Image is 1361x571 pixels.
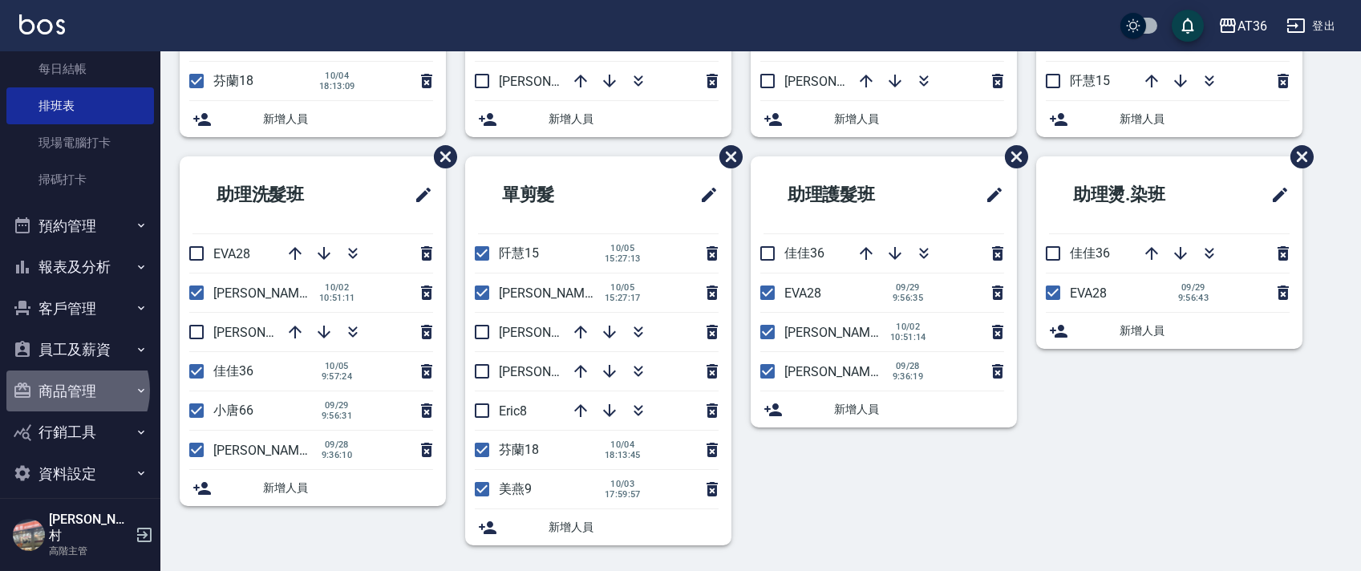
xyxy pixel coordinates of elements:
a: 掃碼打卡 [6,161,154,198]
button: 預約管理 [6,205,154,247]
h2: 助理護髮班 [764,166,937,224]
span: 09/28 [319,439,354,450]
div: AT36 [1237,16,1267,36]
span: 新增人員 [834,111,1004,128]
span: [PERSON_NAME]56 [784,325,895,340]
span: 修改班表的標題 [690,176,719,214]
span: 刪除班表 [422,133,460,180]
span: 新增人員 [549,519,719,536]
span: [PERSON_NAME]11 [499,285,610,301]
span: 10/04 [605,439,641,450]
h2: 單剪髮 [478,166,634,224]
span: 9:57:24 [319,371,354,382]
button: 登出 [1280,11,1342,41]
span: 新增人員 [1120,111,1290,128]
span: 阡慧15 [1070,73,1110,88]
span: [PERSON_NAME]16 [499,325,610,340]
span: 修改班表的標題 [975,176,1004,214]
a: 現場電腦打卡 [6,124,154,161]
span: 刪除班表 [1278,133,1316,180]
span: 9:56:31 [319,411,354,421]
h2: 助理洗髮班 [192,166,366,224]
span: 10/02 [319,282,355,293]
span: 09/29 [1176,282,1211,293]
div: 新增人員 [465,509,731,545]
button: 客戶管理 [6,288,154,330]
span: 佳佳36 [784,245,824,261]
button: 報表及分析 [6,246,154,288]
button: save [1172,10,1204,42]
span: 小唐66 [213,403,253,418]
span: 09/29 [319,400,354,411]
span: 刪除班表 [993,133,1031,180]
span: EVA28 [213,246,250,261]
span: 新增人員 [549,111,719,128]
span: [PERSON_NAME]56 [213,285,324,301]
span: 新增人員 [834,401,1004,418]
span: 新增人員 [1120,322,1290,339]
div: 新增人員 [1036,313,1302,349]
div: 新增人員 [465,101,731,137]
button: 員工及薪資 [6,329,154,371]
span: 芬蘭18 [213,73,253,88]
p: 高階主管 [49,544,131,558]
span: 新增人員 [263,111,433,128]
span: [PERSON_NAME]58 [213,443,324,458]
span: 10:51:14 [890,332,926,342]
span: 18:13:45 [605,450,641,460]
span: 09/28 [890,361,926,371]
h2: 助理燙.染班 [1049,166,1225,224]
span: 9:56:43 [1176,293,1211,303]
span: [PERSON_NAME]6 [499,74,602,89]
span: 刪除班表 [707,133,745,180]
span: 10/05 [319,361,354,371]
img: Person [13,519,45,551]
span: EVA28 [784,285,821,301]
span: 15:27:13 [605,253,641,264]
button: 行銷工具 [6,411,154,453]
span: 17:59:57 [605,489,641,500]
span: [PERSON_NAME]55 [213,325,324,340]
span: 10:51:11 [319,293,355,303]
span: [PERSON_NAME]58 [784,364,895,379]
span: 佳佳36 [213,363,253,379]
a: 每日結帳 [6,51,154,87]
span: 9:36:10 [319,450,354,460]
span: 10/02 [890,322,926,332]
button: 資料設定 [6,453,154,495]
span: 芬蘭18 [499,442,539,457]
span: 18:13:09 [319,81,355,91]
span: 10/05 [605,243,641,253]
div: 新增人員 [751,391,1017,427]
span: [PERSON_NAME]11 [784,74,895,89]
span: 9:36:19 [890,371,926,382]
span: 10/05 [605,282,641,293]
a: 排班表 [6,87,154,124]
div: 新增人員 [180,101,446,137]
div: 新增人員 [180,470,446,506]
span: 10/04 [319,71,355,81]
button: 商品管理 [6,371,154,412]
span: EVA28 [1070,285,1107,301]
span: [PERSON_NAME]6 [499,364,602,379]
span: Eric8 [499,403,527,419]
span: 9:56:35 [890,293,926,303]
div: 新增人員 [1036,101,1302,137]
span: 新增人員 [263,480,433,496]
span: 10/03 [605,479,641,489]
span: 修改班表的標題 [1261,176,1290,214]
span: 15:27:17 [605,293,641,303]
span: 美燕9 [499,481,532,496]
span: 09/29 [890,282,926,293]
button: AT36 [1212,10,1274,43]
span: 修改班表的標題 [404,176,433,214]
div: 新增人員 [751,101,1017,137]
span: 佳佳36 [1070,245,1110,261]
h5: [PERSON_NAME]村 [49,512,131,544]
span: 阡慧15 [499,245,539,261]
img: Logo [19,14,65,34]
